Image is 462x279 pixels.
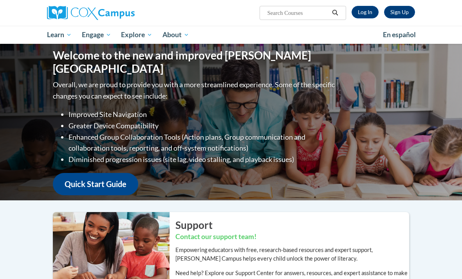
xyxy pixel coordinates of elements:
h2: Support [175,218,409,232]
button: Search [329,8,341,18]
a: Cox Campus [47,6,162,20]
a: Engage [77,26,116,44]
li: Enhanced Group Collaboration Tools (Action plans, Group communication and collaboration tools, re... [69,131,337,154]
span: Engage [82,30,111,40]
img: Cox Campus [47,6,135,20]
span: Explore [121,30,152,40]
span: Learn [47,30,72,40]
a: Learn [42,26,77,44]
li: Diminished progression issues (site lag, video stalling, and playback issues) [69,154,337,165]
li: Greater Device Compatibility [69,120,337,131]
a: En español [378,27,421,43]
a: Log In [352,6,379,18]
li: Improved Site Navigation [69,109,337,120]
input: Search Courses [267,8,329,18]
p: Overall, we are proud to provide you with a more streamlined experience. Some of the specific cha... [53,79,337,102]
div: Main menu [41,26,421,44]
a: About [157,26,194,44]
span: En español [383,31,416,39]
span: About [162,30,189,40]
h1: Welcome to the new and improved [PERSON_NAME][GEOGRAPHIC_DATA] [53,49,337,75]
h3: Contact our support team! [175,232,409,242]
a: Register [384,6,415,18]
a: Quick Start Guide [53,173,138,195]
p: Empowering educators with free, research-based resources and expert support, [PERSON_NAME] Campus... [175,246,409,263]
a: Explore [116,26,157,44]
